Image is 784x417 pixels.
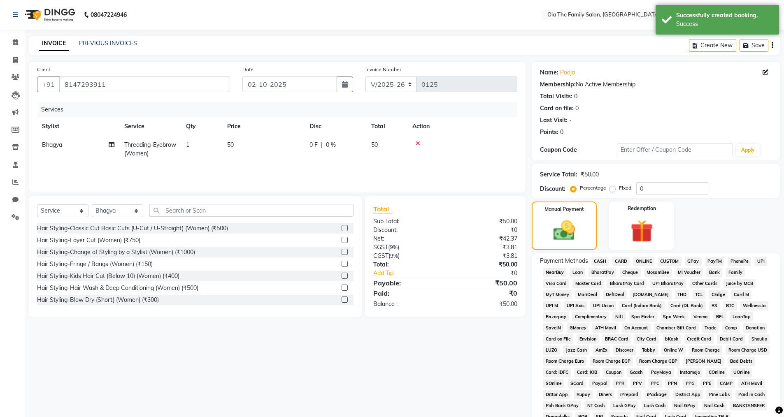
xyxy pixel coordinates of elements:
[540,68,558,77] div: Name:
[702,401,727,410] span: Nail Cash
[543,268,567,277] span: NearBuy
[668,301,706,310] span: Card (DL Bank)
[540,170,577,179] div: Service Total:
[634,334,659,344] span: City Card
[543,290,572,299] span: MyT Money
[572,312,609,322] span: Complimentary
[663,334,681,344] span: bKash
[730,368,752,377] span: UOnline
[227,141,234,148] span: 50
[91,3,127,26] b: 08047224946
[568,379,586,388] span: SCard
[590,301,616,310] span: UPI Union
[543,323,564,333] span: SaveIN
[37,66,50,73] label: Client
[684,334,714,344] span: Credit Card
[589,268,616,277] span: BharatPay
[326,141,336,149] span: 0 %
[731,290,751,299] span: Card M
[644,390,670,399] span: iPackage
[740,39,768,52] button: Save
[661,312,688,322] span: Spa Week
[567,323,589,333] span: GMoney
[445,234,523,243] div: ₹42.37
[619,301,665,310] span: Card (Indian Bank)
[371,141,378,148] span: 50
[407,117,517,136] th: Action
[691,312,710,322] span: Venmo
[458,269,523,278] div: ₹0
[560,128,563,137] div: 0
[654,323,699,333] span: Chamber Gift Card
[650,279,686,288] span: UPI BharatPay
[543,301,561,310] span: UPI M
[735,390,767,399] span: Paid in Cash
[373,243,388,251] span: SGST
[560,68,575,77] a: Pooja
[569,116,572,125] div: -
[390,244,398,250] span: 9%
[690,279,720,288] span: Other Cards
[149,204,354,217] input: Search or Scan
[603,368,624,377] span: Coupon
[37,224,228,233] div: Hair Styling-Classic Cut Basic Cuts (U-Cut / U-Straight) (Women) (₹500)
[627,368,645,377] span: Gcash
[706,390,732,399] span: Pine Labs
[648,379,662,388] span: PPC
[675,268,703,277] span: MI Voucher
[544,206,584,213] label: Manual Payment
[563,345,589,355] span: Jazz Cash
[540,146,617,154] div: Coupon Code
[584,401,607,410] span: NT Cash
[589,379,610,388] span: Paypal
[590,357,633,366] span: Room Charge EGP
[543,368,571,377] span: Card: IDFC
[445,260,523,269] div: ₹50.00
[723,301,737,310] span: BTC
[373,252,389,259] span: CGST
[658,257,682,266] span: CUSTOM
[728,357,755,366] span: Bad Debts
[222,117,305,136] th: Price
[736,144,760,156] button: Apply
[186,141,189,148] span: 1
[37,260,153,269] div: Hair Styling-Fringe / Bangs (Women) (₹150)
[445,226,523,234] div: ₹0
[728,257,751,266] span: PhonePe
[367,269,458,278] a: Add Tip
[673,390,703,399] span: District App
[543,279,570,288] span: Visa Card
[367,234,445,243] div: Net:
[749,334,770,344] span: Shoutlo
[730,401,767,410] span: BANKTANSFER
[709,301,720,310] span: RS
[242,66,254,73] label: Date
[676,11,773,20] div: Successfully created booking.
[709,290,728,299] span: CEdge
[705,257,725,266] span: PayTM
[575,104,579,113] div: 0
[366,117,407,136] th: Total
[390,253,398,259] span: 9%
[124,141,176,157] span: Threading-Eyebrow (Women)
[689,39,736,52] button: Create New
[636,357,680,366] span: Room Charge GBP
[620,268,641,277] span: Cheque
[702,323,719,333] span: Trade
[42,141,62,148] span: Bhagya
[743,323,767,333] span: Donation
[738,379,765,388] span: ATH Movil
[672,401,698,410] span: Nail GPay
[445,300,523,308] div: ₹50.00
[722,323,740,333] span: Comp
[564,301,587,310] span: UPI Axis
[445,278,523,288] div: ₹50.00
[683,357,724,366] span: [PERSON_NAME]
[373,205,392,213] span: Total
[649,368,674,377] span: PayMaya
[37,236,140,245] div: Hair Styling-Layer Cut (Women) (₹750)
[37,272,179,280] div: Hair Styling-Kids Hair Cut (Below 10) (Women) (₹400)
[613,379,627,388] span: PPR
[309,141,318,149] span: 0 F
[367,260,445,269] div: Total:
